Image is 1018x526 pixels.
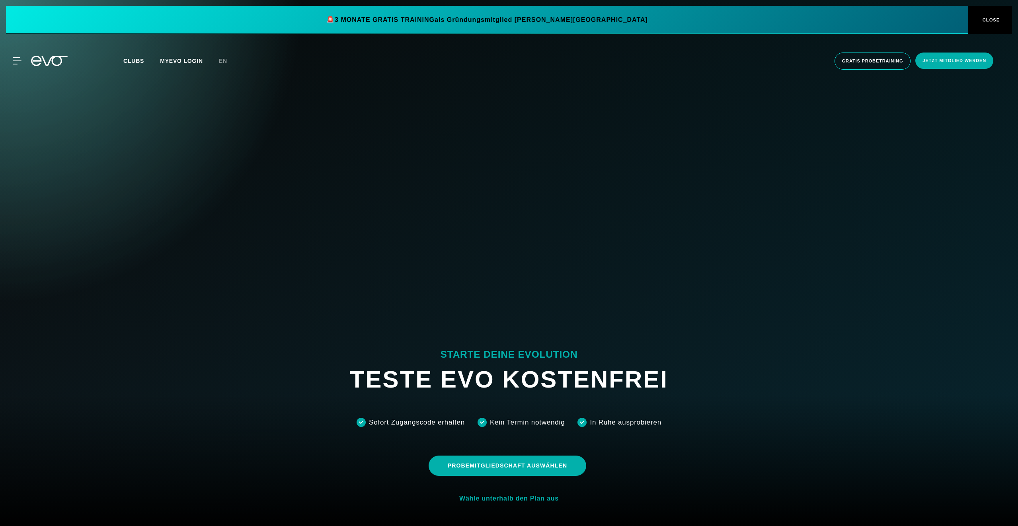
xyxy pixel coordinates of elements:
[219,56,237,66] a: en
[590,417,661,428] div: In Ruhe ausprobieren
[123,58,144,64] span: Clubs
[981,16,1000,23] span: CLOSE
[160,58,203,64] a: MYEVO LOGIN
[369,417,465,428] div: Sofort Zugangscode erhalten
[219,58,227,64] span: en
[490,417,565,428] div: Kein Termin notwendig
[123,57,160,64] a: Clubs
[448,462,567,470] span: Probemitgliedschaft auswählen
[913,53,996,70] a: Jetzt Mitglied werden
[350,348,668,361] div: STARTE DEINE EVOLUTION
[429,450,589,482] a: Probemitgliedschaft auswählen
[350,364,668,395] h1: TESTE EVO KOSTENFREI
[832,53,913,70] a: Gratis Probetraining
[968,6,1012,34] button: CLOSE
[922,57,986,64] span: Jetzt Mitglied werden
[459,495,559,503] div: Wähle unterhalb den Plan aus
[842,58,903,64] span: Gratis Probetraining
